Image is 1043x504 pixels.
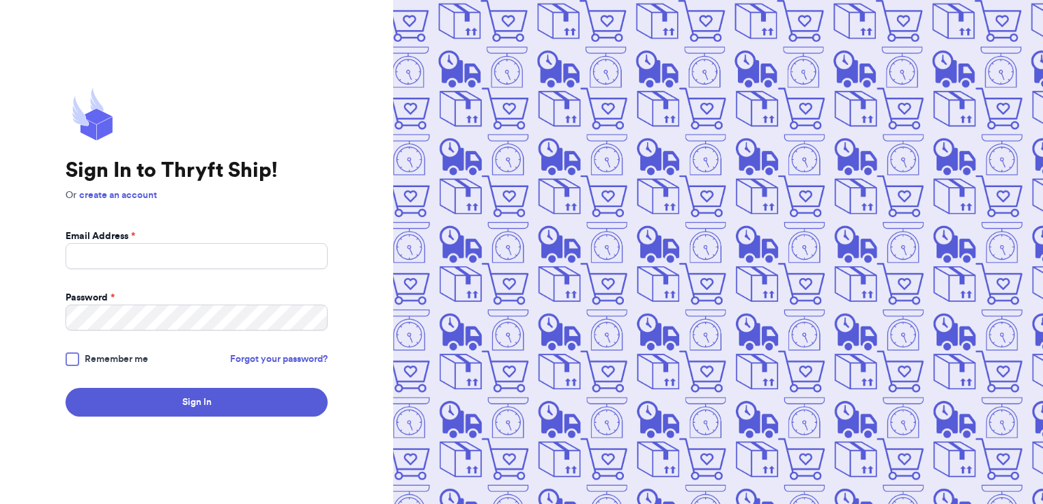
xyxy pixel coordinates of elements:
[66,158,328,183] h1: Sign In to Thryft Ship!
[66,388,328,417] button: Sign In
[79,191,157,200] a: create an account
[66,291,115,305] label: Password
[85,352,148,366] span: Remember me
[66,229,135,243] label: Email Address
[66,188,328,202] p: Or
[230,352,328,366] a: Forgot your password?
